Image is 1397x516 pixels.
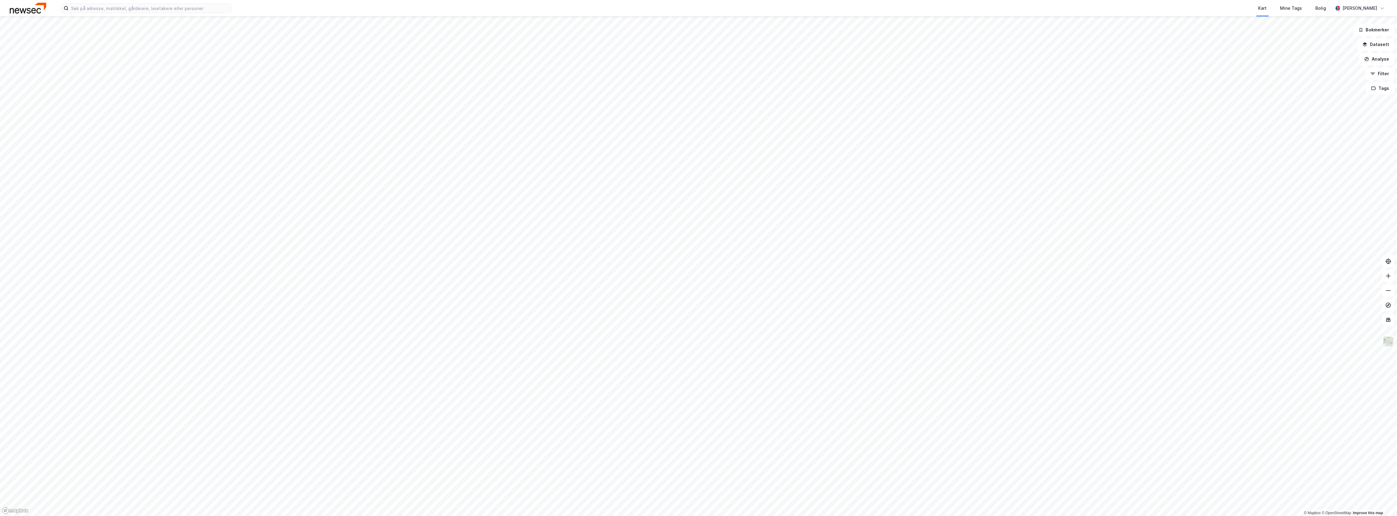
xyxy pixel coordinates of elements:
[1383,336,1394,348] img: Z
[1258,5,1267,12] div: Kart
[1367,487,1397,516] iframe: Chat Widget
[1304,511,1321,515] a: Mapbox
[10,3,46,13] img: newsec-logo.f6e21ccffca1b3a03d2d.png
[2,507,29,514] a: Mapbox homepage
[1366,82,1395,94] button: Tags
[69,4,231,13] input: Søk på adresse, matrikkel, gårdeiere, leietakere eller personer
[1343,5,1378,12] div: [PERSON_NAME]
[1353,24,1395,36] button: Bokmerker
[1322,511,1351,515] a: OpenStreetMap
[1316,5,1326,12] div: Bolig
[1353,511,1383,515] a: Improve this map
[1280,5,1302,12] div: Mine Tags
[1365,68,1395,80] button: Filter
[1357,38,1395,51] button: Datasett
[1359,53,1395,65] button: Analyse
[1367,487,1397,516] div: Kontrollprogram for chat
